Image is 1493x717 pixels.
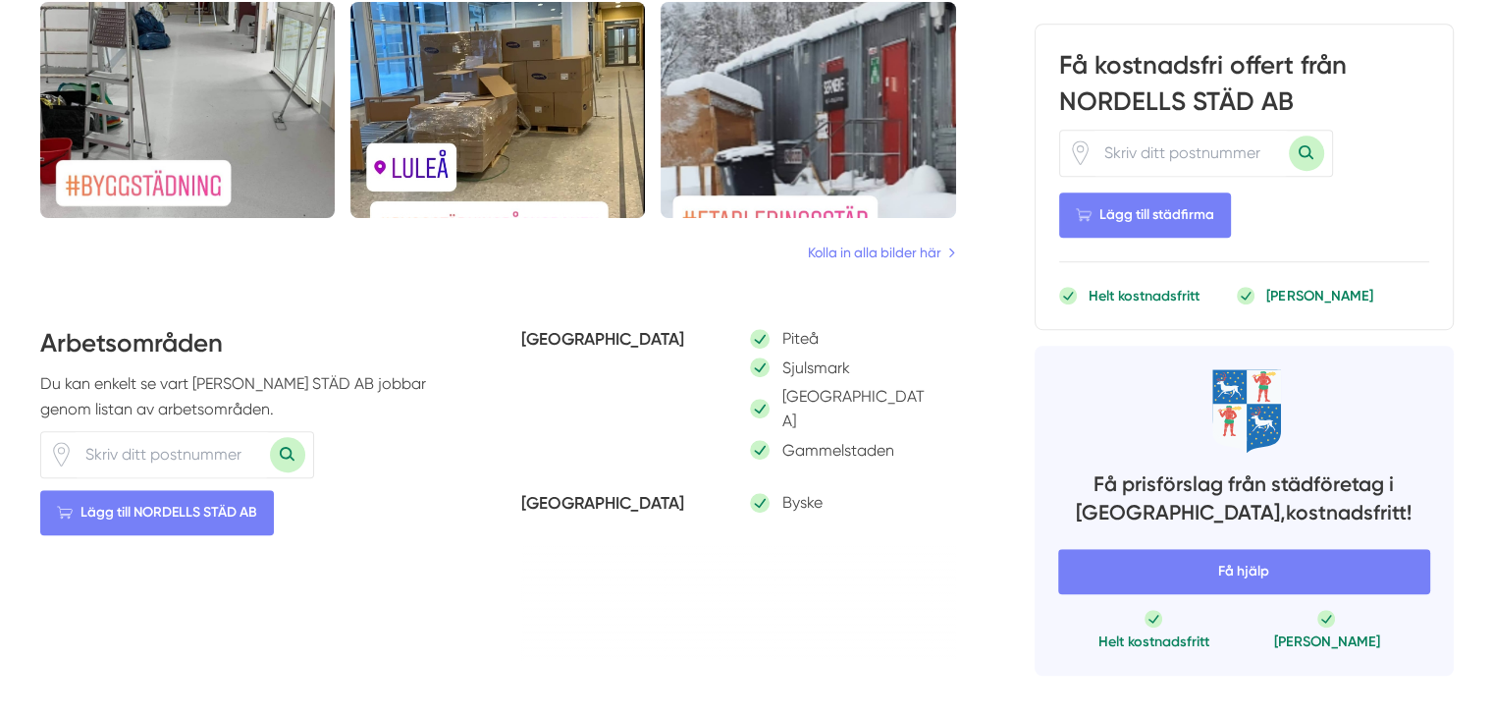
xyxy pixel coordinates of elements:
input: Skriv ditt postnummer [1093,130,1289,175]
p: Helt kostnadsfritt [1089,286,1200,305]
a: Kolla in alla bilder här [808,242,956,263]
button: Sök med postnummer [1289,136,1324,171]
svg: Pin / Karta [49,442,74,467]
p: Gammelstaden [781,438,893,463]
span: Klicka för att använda din position. [49,442,74,467]
img: Bild NORDELLS STÄD AB (Foton Lokalvårdare, Bild Städföretag) [40,2,335,218]
: Lägg till städfirma [1059,193,1231,238]
h3: Få kostnadsfri offert från NORDELLS STÄD AB [1059,48,1429,129]
: Lägg till NORDELLS STÄD AB [40,490,274,535]
p: [GEOGRAPHIC_DATA] [781,384,932,434]
p: Sjulsmark [781,356,849,380]
p: Byske [781,490,822,515]
img: Bild NORDELLS STÄD AB (Foton Lokalvårdare, Bild Städföretag) [350,2,645,218]
button: Sök med postnummer [270,437,305,472]
p: [PERSON_NAME] [1273,632,1379,651]
p: [PERSON_NAME] [1266,286,1372,305]
input: Skriv ditt postnummer [74,432,270,477]
img: Bild NORDELLS STÄD AB (Foton Lokalvårdare, Bild Städföretag) [661,2,955,218]
h5: [GEOGRAPHIC_DATA] [521,326,703,358]
p: Piteå [781,326,818,351]
span: Klicka för att använda din position. [1068,140,1093,165]
svg: Pin / Karta [1068,140,1093,165]
h3: Arbetsområden [40,326,475,371]
p: Helt kostnadsfritt [1098,632,1209,651]
h4: Få prisförslag från städföretag i [GEOGRAPHIC_DATA], kostnadsfritt! [1058,469,1430,533]
p: Du kan enkelt se vart [PERSON_NAME] STÄD AB jobbar genom listan av arbetsområden. [40,371,475,421]
span: Få hjälp [1058,549,1430,594]
h5: [GEOGRAPHIC_DATA] [521,490,703,522]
